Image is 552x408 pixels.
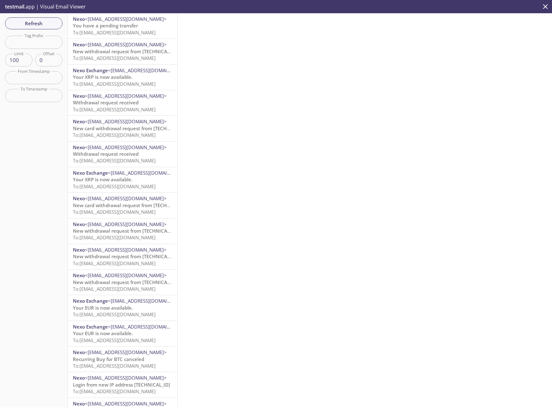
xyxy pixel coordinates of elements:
[85,144,167,150] span: <[EMAIL_ADDRESS][DOMAIN_NAME]>
[73,16,85,22] span: Nexo
[108,170,190,176] span: <[EMAIL_ADDRESS][DOMAIN_NAME]>
[68,142,177,167] div: Nexo<[EMAIL_ADDRESS][DOMAIN_NAME]>Withdrawal request receivedTo:[EMAIL_ADDRESS][DOMAIN_NAME]
[73,157,156,164] span: To: [EMAIL_ADDRESS][DOMAIN_NAME]
[73,349,85,355] span: Nexo
[73,81,156,87] span: To: [EMAIL_ADDRESS][DOMAIN_NAME]
[73,195,85,201] span: Nexo
[85,400,167,407] span: <[EMAIL_ADDRESS][DOMAIN_NAME]>
[73,247,85,253] span: Nexo
[73,151,139,157] span: Withdrawal request received
[68,167,177,192] div: Nexo Exchange<[EMAIL_ADDRESS][DOMAIN_NAME]>Your XRP is now available.To:[EMAIL_ADDRESS][DOMAIN_NAME]
[73,305,133,311] span: Your EUR is now available.
[73,202,242,208] span: New card withdrawal request from [TECHNICAL_ID] - [DATE] 08:34:02 (CET)
[73,125,242,131] span: New card withdrawal request from [TECHNICAL_ID] - [DATE] 08:34:23 (CET)
[73,286,156,292] span: To: [EMAIL_ADDRESS][DOMAIN_NAME]
[68,295,177,320] div: Nexo Exchange<[EMAIL_ADDRESS][DOMAIN_NAME]>Your EUR is now available.To:[EMAIL_ADDRESS][DOMAIN_NAME]
[73,74,133,80] span: Your XRP is now available.
[73,170,108,176] span: Nexo Exchange
[73,272,85,278] span: Nexo
[73,221,85,227] span: Nexo
[73,67,108,73] span: Nexo Exchange
[68,270,177,295] div: Nexo<[EMAIL_ADDRESS][DOMAIN_NAME]>New withdrawal request from [TECHNICAL_ID] - [DATE] 08:33:28 (C...
[73,356,144,362] span: Recurring Buy for BTC canceled
[73,99,139,106] span: Withdrawal request received
[73,29,156,36] span: To: [EMAIL_ADDRESS][DOMAIN_NAME]
[68,219,177,244] div: Nexo<[EMAIL_ADDRESS][DOMAIN_NAME]>New withdrawal request from [TECHNICAL_ID] - [DATE] 08:33:56 (C...
[73,253,194,259] span: New withdrawal request from [TECHNICAL_ID] - (CET)
[68,39,177,64] div: Nexo<[EMAIL_ADDRESS][DOMAIN_NAME]>New withdrawal request from [TECHNICAL_ID] - (CET)To:[EMAIL_ADD...
[68,65,177,90] div: Nexo Exchange<[EMAIL_ADDRESS][DOMAIN_NAME]>Your XRP is now available.To:[EMAIL_ADDRESS][DOMAIN_NAME]
[68,13,177,38] div: Nexo<[EMAIL_ADDRESS][DOMAIN_NAME]>You have a pending transferTo:[EMAIL_ADDRESS][DOMAIN_NAME]
[85,272,167,278] span: <[EMAIL_ADDRESS][DOMAIN_NAME]>
[5,3,24,10] span: testmail
[73,183,156,189] span: To: [EMAIL_ADDRESS][DOMAIN_NAME]
[73,209,156,215] span: To: [EMAIL_ADDRESS][DOMAIN_NAME]
[85,375,167,381] span: <[EMAIL_ADDRESS][DOMAIN_NAME]>
[73,337,156,343] span: To: [EMAIL_ADDRESS][DOMAIN_NAME]
[85,93,167,99] span: <[EMAIL_ADDRESS][DOMAIN_NAME]>
[73,41,85,48] span: Nexo
[73,106,156,113] span: To: [EMAIL_ADDRESS][DOMAIN_NAME]
[10,19,57,27] span: Refresh
[108,67,190,73] span: <[EMAIL_ADDRESS][DOMAIN_NAME]>
[73,228,231,234] span: New withdrawal request from [TECHNICAL_ID] - [DATE] 08:33:56 (CET)
[73,176,133,183] span: Your XRP is now available.
[73,22,138,29] span: You have a pending transfer
[85,16,167,22] span: <[EMAIL_ADDRESS][DOMAIN_NAME]>
[108,298,190,304] span: <[EMAIL_ADDRESS][DOMAIN_NAME]>
[73,400,85,407] span: Nexo
[73,132,156,138] span: To: [EMAIL_ADDRESS][DOMAIN_NAME]
[68,321,177,346] div: Nexo Exchange<[EMAIL_ADDRESS][DOMAIN_NAME]>Your EUR is now available.To:[EMAIL_ADDRESS][DOMAIN_NAME]
[73,118,85,125] span: Nexo
[85,247,167,253] span: <[EMAIL_ADDRESS][DOMAIN_NAME]>
[85,41,167,48] span: <[EMAIL_ADDRESS][DOMAIN_NAME]>
[73,382,170,388] span: Login from new IP address [TECHNICAL_ID]
[73,93,85,99] span: Nexo
[68,193,177,218] div: Nexo<[EMAIL_ADDRESS][DOMAIN_NAME]>New card withdrawal request from [TECHNICAL_ID] - [DATE] 08:34:...
[68,90,177,115] div: Nexo<[EMAIL_ADDRESS][DOMAIN_NAME]>Withdrawal request receivedTo:[EMAIL_ADDRESS][DOMAIN_NAME]
[73,388,156,394] span: To: [EMAIL_ADDRESS][DOMAIN_NAME]
[85,221,167,227] span: <[EMAIL_ADDRESS][DOMAIN_NAME]>
[73,144,85,150] span: Nexo
[73,375,85,381] span: Nexo
[68,116,177,141] div: Nexo<[EMAIL_ADDRESS][DOMAIN_NAME]>New card withdrawal request from [TECHNICAL_ID] - [DATE] 08:34:...
[73,311,156,318] span: To: [EMAIL_ADDRESS][DOMAIN_NAME]
[73,330,133,336] span: Your EUR is now available.
[68,244,177,269] div: Nexo<[EMAIL_ADDRESS][DOMAIN_NAME]>New withdrawal request from [TECHNICAL_ID] - (CET)To:[EMAIL_ADD...
[85,349,167,355] span: <[EMAIL_ADDRESS][DOMAIN_NAME]>
[73,48,194,55] span: New withdrawal request from [TECHNICAL_ID] - (CET)
[73,298,108,304] span: Nexo Exchange
[108,323,190,330] span: <[EMAIL_ADDRESS][DOMAIN_NAME]>
[68,372,177,397] div: Nexo<[EMAIL_ADDRESS][DOMAIN_NAME]>Login from new IP address [TECHNICAL_ID]To:[EMAIL_ADDRESS][DOMA...
[73,260,156,266] span: To: [EMAIL_ADDRESS][DOMAIN_NAME]
[73,323,108,330] span: Nexo Exchange
[85,118,167,125] span: <[EMAIL_ADDRESS][DOMAIN_NAME]>
[73,279,231,285] span: New withdrawal request from [TECHNICAL_ID] - [DATE] 08:33:28 (CET)
[68,347,177,372] div: Nexo<[EMAIL_ADDRESS][DOMAIN_NAME]>Recurring Buy for BTC canceledTo:[EMAIL_ADDRESS][DOMAIN_NAME]
[73,55,156,61] span: To: [EMAIL_ADDRESS][DOMAIN_NAME]
[73,363,156,369] span: To: [EMAIL_ADDRESS][DOMAIN_NAME]
[5,17,62,29] button: Refresh
[73,234,156,241] span: To: [EMAIL_ADDRESS][DOMAIN_NAME]
[85,195,167,201] span: <[EMAIL_ADDRESS][DOMAIN_NAME]>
